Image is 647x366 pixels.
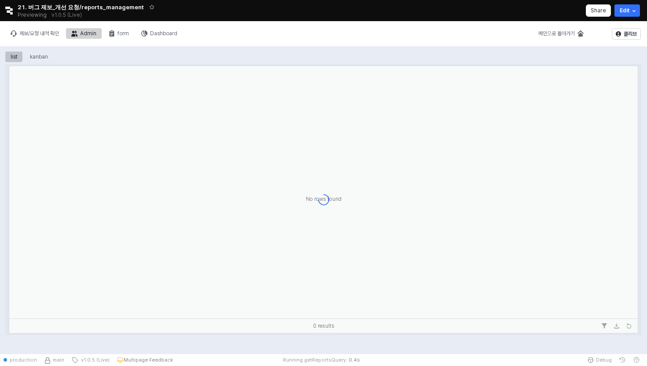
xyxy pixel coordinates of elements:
button: Add app to favorites [147,3,156,11]
span: production [10,356,37,363]
button: Debug [584,354,615,366]
button: form [103,28,134,39]
button: History [615,354,629,366]
p: v1.0.5 (Live) [51,11,82,18]
button: Releases and History [47,9,87,21]
div: Dashboard [150,30,177,37]
button: 메인으로 돌아가기 [533,28,589,39]
button: Edit [614,4,640,17]
div: 메인으로 돌아가기 [538,30,575,37]
p: 클리브 [624,30,637,37]
span: Running getReportsQuery: [283,356,347,363]
button: Help [629,354,643,366]
div: list [11,52,18,62]
p: Multipage Feedback [124,356,173,363]
button: Admin [66,28,102,39]
button: Multipage Feedback [113,354,176,366]
span: Previewing [18,11,47,19]
span: 0.4 s [349,356,360,363]
button: Source Control [40,354,68,366]
span: v1.0.5 (Live) [78,356,110,363]
button: Share app [586,4,611,17]
div: list [5,52,23,62]
button: v1.0.5 (Live) [68,354,113,366]
button: 클리브 [612,28,641,40]
div: kanban [30,52,48,62]
div: kanban [25,52,53,62]
span: main [53,356,64,363]
button: 제보/요청 내역 확인 [5,28,64,39]
span: 21. 버그 제보_개선 요청/reports_management [18,3,144,11]
p: Share [591,7,606,14]
span: Debug [596,356,612,363]
div: Previewing v1.0.5 (Live) [18,9,87,21]
div: Admin [80,30,96,37]
button: Dashboard [136,28,183,39]
div: 제보/요청 내역 확인 [19,30,59,37]
div: form [118,30,129,37]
